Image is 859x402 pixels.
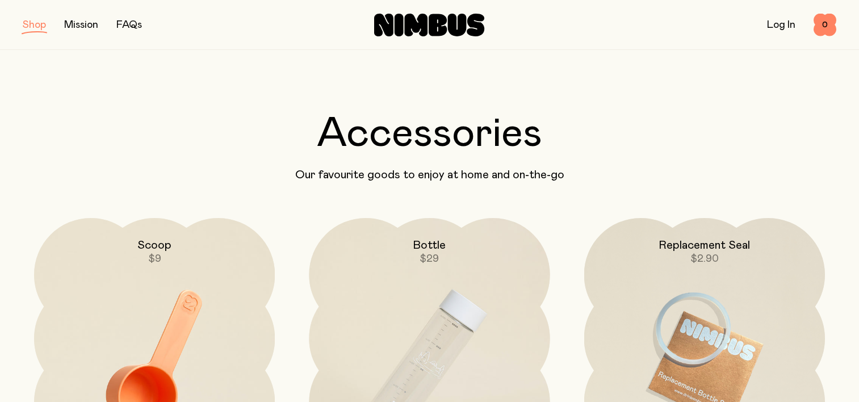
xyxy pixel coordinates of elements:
[690,254,719,264] span: $2.90
[137,238,171,252] h2: Scoop
[767,20,795,30] a: Log In
[814,14,836,36] button: 0
[420,254,439,264] span: $29
[116,20,142,30] a: FAQs
[148,254,161,264] span: $9
[659,238,750,252] h2: Replacement Seal
[64,20,98,30] a: Mission
[23,114,836,154] h2: Accessories
[413,238,446,252] h2: Bottle
[23,168,836,182] p: Our favourite goods to enjoy at home and on-the-go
